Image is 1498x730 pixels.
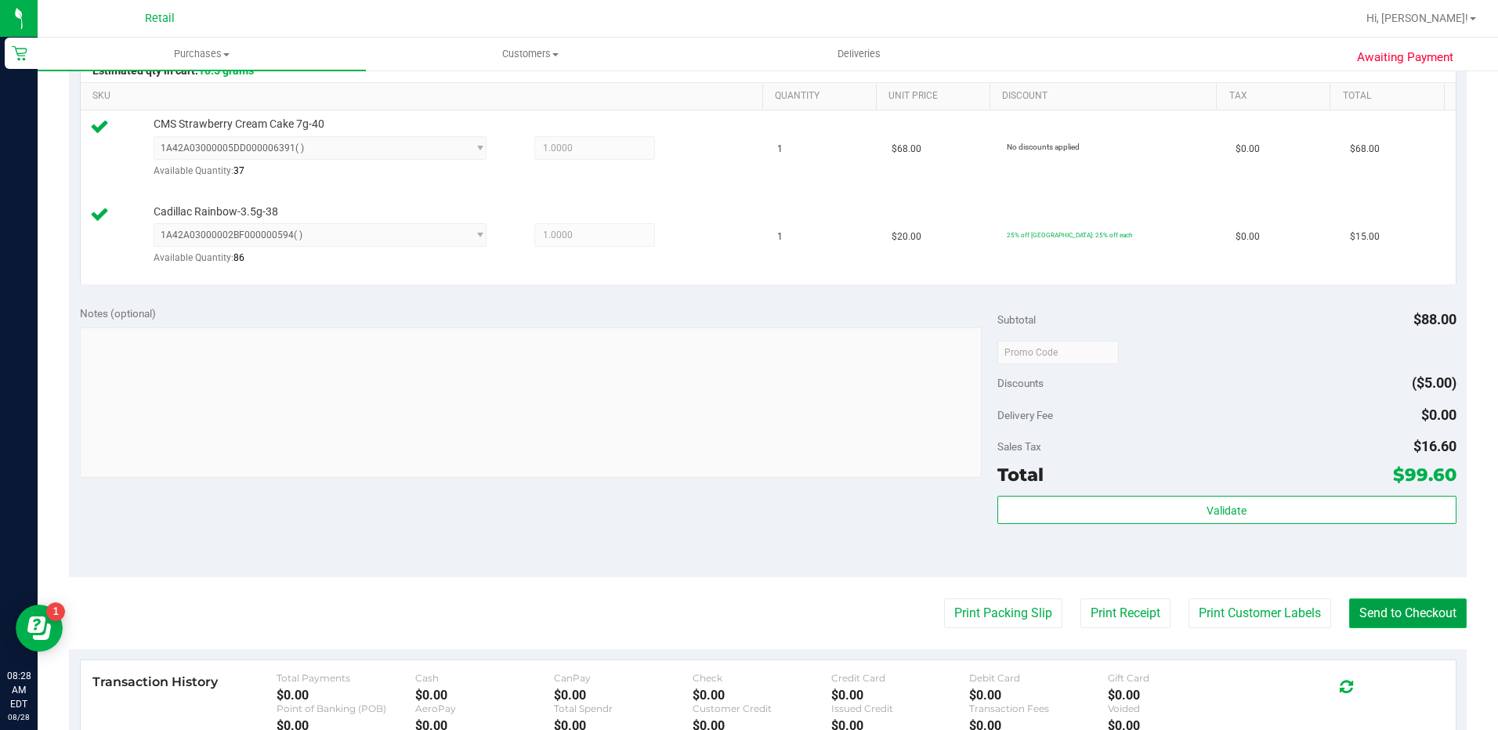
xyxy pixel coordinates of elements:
[693,688,831,703] div: $0.00
[1412,374,1456,391] span: ($5.00)
[997,409,1053,421] span: Delivery Fee
[1357,49,1453,67] span: Awaiting Payment
[695,38,1023,70] a: Deliveries
[1343,90,1438,103] a: Total
[1108,688,1247,703] div: $0.00
[277,688,415,703] div: $0.00
[367,47,693,61] span: Customers
[554,672,693,684] div: CanPay
[831,688,970,703] div: $0.00
[46,602,65,621] iframe: Resource center unread badge
[415,672,554,684] div: Cash
[1350,142,1380,157] span: $68.00
[1349,598,1467,628] button: Send to Checkout
[1002,90,1210,103] a: Discount
[415,703,554,714] div: AeroPay
[38,38,366,70] a: Purchases
[997,496,1456,524] button: Validate
[145,12,175,25] span: Retail
[997,313,1036,326] span: Subtotal
[997,440,1041,453] span: Sales Tax
[1229,90,1324,103] a: Tax
[1080,598,1171,628] button: Print Receipt
[366,38,694,70] a: Customers
[1393,464,1456,486] span: $99.60
[154,204,278,219] span: Cadillac Rainbow-3.5g-38
[7,669,31,711] p: 08:28 AM EDT
[892,229,921,244] span: $20.00
[816,47,902,61] span: Deliveries
[1366,12,1468,24] span: Hi, [PERSON_NAME]!
[1007,231,1132,239] span: 25% off [GEOGRAPHIC_DATA]: 25% off each
[997,369,1044,397] span: Discounts
[969,703,1108,714] div: Transaction Fees
[693,703,831,714] div: Customer Credit
[997,464,1044,486] span: Total
[233,252,244,263] span: 86
[775,90,870,103] a: Quantity
[554,688,693,703] div: $0.00
[997,341,1119,364] input: Promo Code
[1236,229,1260,244] span: $0.00
[1413,438,1456,454] span: $16.60
[154,117,324,132] span: CMS Strawberry Cream Cake 7g-40
[831,703,970,714] div: Issued Credit
[969,688,1108,703] div: $0.00
[969,672,1108,684] div: Debit Card
[1189,598,1331,628] button: Print Customer Labels
[38,47,366,61] span: Purchases
[892,142,921,157] span: $68.00
[16,605,63,652] iframe: Resource center
[154,160,505,190] div: Available Quantity:
[888,90,983,103] a: Unit Price
[693,672,831,684] div: Check
[1421,407,1456,423] span: $0.00
[277,672,415,684] div: Total Payments
[80,307,156,320] span: Notes (optional)
[92,90,756,103] a: SKU
[1108,672,1247,684] div: Gift Card
[777,229,783,244] span: 1
[12,45,27,61] inline-svg: Retail
[554,703,693,714] div: Total Spendr
[1207,504,1247,517] span: Validate
[277,703,415,714] div: Point of Banking (POB)
[1350,229,1380,244] span: $15.00
[1236,142,1260,157] span: $0.00
[154,247,505,277] div: Available Quantity:
[7,711,31,723] p: 08/28
[1413,311,1456,327] span: $88.00
[944,598,1062,628] button: Print Packing Slip
[777,142,783,157] span: 1
[1007,143,1080,151] span: No discounts applied
[831,672,970,684] div: Credit Card
[233,165,244,176] span: 37
[1108,703,1247,714] div: Voided
[415,688,554,703] div: $0.00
